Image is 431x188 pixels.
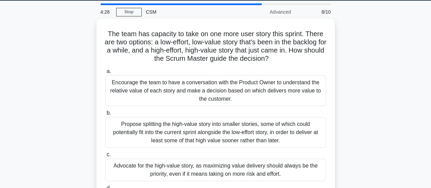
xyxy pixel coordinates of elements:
a: Stop [116,8,142,16]
div: 8/10 [295,5,335,19]
span: a. [107,68,111,74]
h5: The team has capacity to take on one more user story this sprint. There are two options: a low-ef... [105,30,327,63]
div: Advanced [235,5,295,19]
div: Propose splitting the high-value story into smaller stories, some of which could potentially fit ... [105,117,326,148]
div: 4:28 [96,5,116,19]
div: Advocate for the high-value story, as maximizing value delivery should always be the priority, ev... [105,159,326,181]
span: c. [107,151,111,157]
div: CSM [142,5,235,19]
div: Encourage the team to have a conversation with the Product Owner to understand the relative value... [105,75,326,106]
span: b. [107,110,111,116]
